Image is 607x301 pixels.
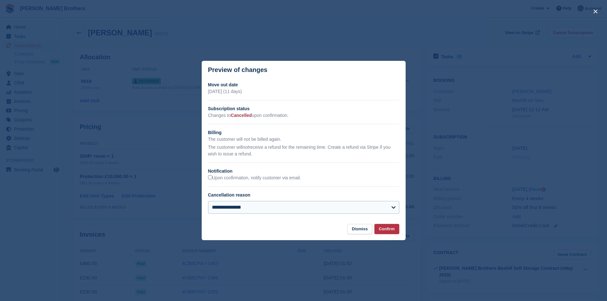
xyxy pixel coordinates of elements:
label: Cancellation reason [208,192,250,197]
button: Dismiss [347,224,372,234]
p: The customer will not be billed again. [208,136,399,143]
h2: Subscription status [208,105,399,112]
button: close [590,6,601,17]
span: Cancelled [231,113,252,118]
em: not [242,145,249,150]
p: The customer will receive a refund for the remaining time. Create a refund via Stripe if you wish... [208,144,399,157]
input: Upon confirmation, notify customer via email. [208,175,212,179]
button: Confirm [374,224,399,234]
h2: Move out date [208,82,399,88]
h2: Billing [208,129,399,136]
p: Changes to upon confirmation. [208,112,399,119]
h2: Notification [208,168,399,175]
p: Preview of changes [208,66,268,74]
label: Upon confirmation, notify customer via email. [208,175,301,181]
p: [DATE] (11 days) [208,88,399,95]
